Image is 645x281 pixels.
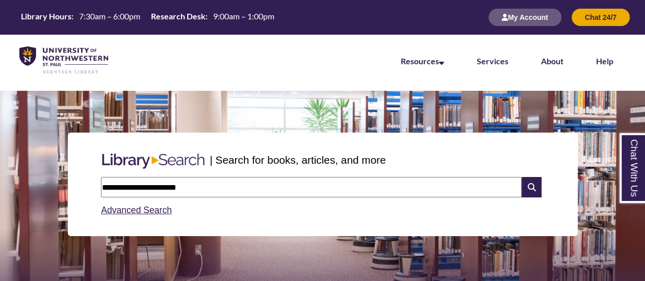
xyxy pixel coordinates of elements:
[596,56,613,66] a: Help
[477,56,508,66] a: Services
[17,11,278,24] a: Hours Today
[572,9,630,26] button: Chat 24/7
[101,205,172,215] a: Advanced Search
[97,149,210,173] img: Libary Search
[210,152,385,168] p: | Search for books, articles, and more
[522,177,541,197] i: Search
[17,11,75,22] th: Library Hours:
[541,56,563,66] a: About
[401,56,444,66] a: Resources
[488,9,561,26] button: My Account
[19,46,108,74] img: UNWSP Library Logo
[79,11,140,21] span: 7:30am – 6:00pm
[572,13,630,21] a: Chat 24/7
[17,11,278,23] table: Hours Today
[213,11,274,21] span: 9:00am – 1:00pm
[488,13,561,21] a: My Account
[147,11,209,22] th: Research Desk:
